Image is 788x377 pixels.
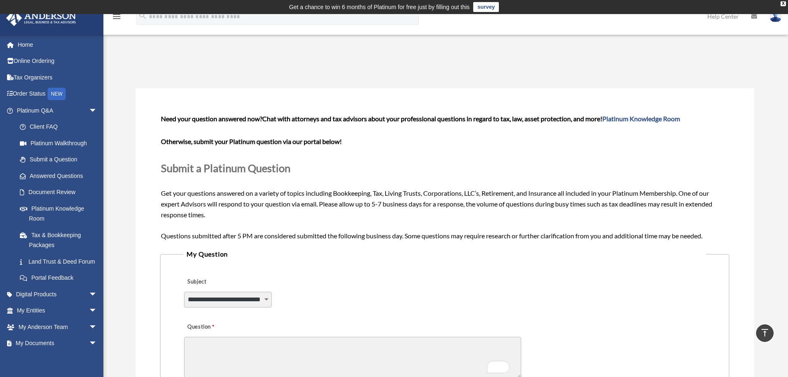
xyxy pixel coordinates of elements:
[12,151,105,168] a: Submit a Question
[12,119,110,135] a: Client FAQ
[6,286,110,303] a: Digital Productsarrow_drop_down
[89,335,105,352] span: arrow_drop_down
[12,227,110,253] a: Tax & Bookkeeping Packages
[602,115,680,122] a: Platinum Knowledge Room
[161,162,290,174] span: Submit a Platinum Question
[89,303,105,319] span: arrow_drop_down
[12,168,110,184] a: Answered Questions
[89,286,105,303] span: arrow_drop_down
[138,11,147,20] i: search
[89,102,105,119] span: arrow_drop_down
[89,319,105,336] span: arrow_drop_down
[262,115,680,122] span: Chat with attorneys and tax advisors about your professional questions in regard to tax, law, ass...
[184,322,248,333] label: Question
[12,184,110,201] a: Document Review
[12,135,110,151] a: Platinum Walkthrough
[184,276,263,288] label: Subject
[161,115,262,122] span: Need your question answered now?
[6,53,110,70] a: Online Ordering
[760,328,770,338] i: vertical_align_top
[161,115,728,239] span: Get your questions answered on a variety of topics including Bookkeeping, Tax, Living Trusts, Cor...
[12,200,110,227] a: Platinum Knowledge Room
[12,253,110,270] a: Land Trust & Deed Forum
[769,10,782,22] img: User Pic
[183,248,706,260] legend: My Question
[6,335,110,352] a: My Documentsarrow_drop_down
[112,14,122,22] a: menu
[473,2,499,12] a: survey
[6,69,110,86] a: Tax Organizers
[4,10,79,26] img: Anderson Advisors Platinum Portal
[6,319,110,335] a: My Anderson Teamarrow_drop_down
[781,1,786,6] div: close
[756,324,774,342] a: vertical_align_top
[161,137,342,145] b: Otherwise, submit your Platinum question via our portal below!
[6,102,110,119] a: Platinum Q&Aarrow_drop_down
[48,88,66,100] div: NEW
[6,36,110,53] a: Home
[289,2,470,12] div: Get a chance to win 6 months of Platinum for free just by filling out this
[12,270,110,286] a: Portal Feedback
[6,303,110,319] a: My Entitiesarrow_drop_down
[112,12,122,22] i: menu
[6,86,110,103] a: Order StatusNEW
